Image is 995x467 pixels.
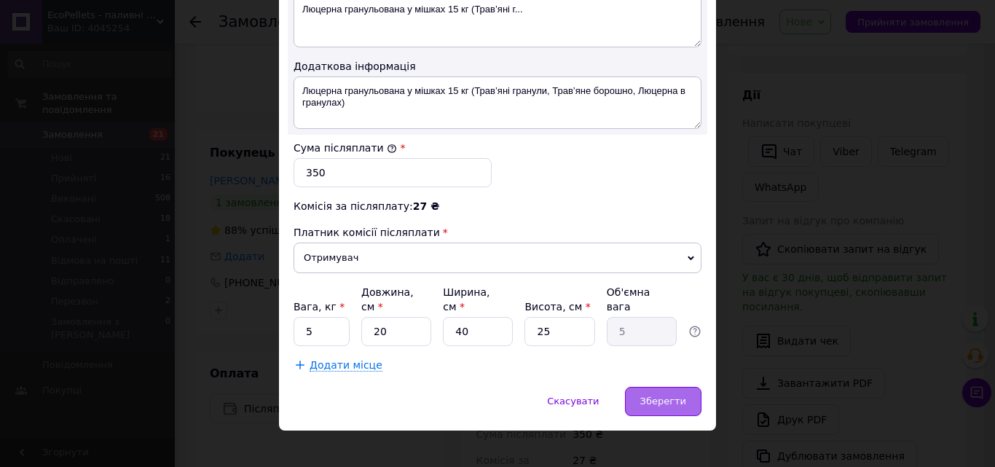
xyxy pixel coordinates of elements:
[524,301,590,313] label: Висота, см
[294,199,701,213] div: Комісія за післяплату:
[310,359,382,372] span: Додати місце
[294,227,440,238] span: Платник комісії післяплати
[294,142,397,154] label: Сума післяплати
[294,243,701,273] span: Отримувач
[443,286,489,313] label: Ширина, см
[294,59,701,74] div: Додаткова інформація
[413,200,439,212] span: 27 ₴
[294,301,345,313] label: Вага, кг
[361,286,414,313] label: Довжина, см
[640,396,686,407] span: Зберегти
[607,285,677,314] div: Об'ємна вага
[294,76,701,129] textarea: Люцерна гранульована у мішках 15 кг (Трав’яні гранули, Трав’яне борошно, Люцерна в гранулах)
[547,396,599,407] span: Скасувати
